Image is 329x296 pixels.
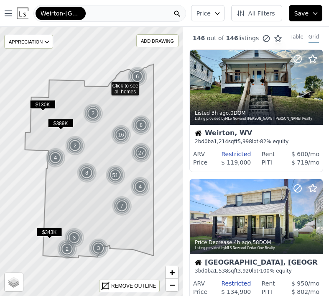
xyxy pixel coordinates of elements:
div: Restricted [205,279,251,288]
span: $ 950 [291,280,308,287]
span: $343K [37,228,62,237]
span: 5,998 [237,139,252,144]
span: 146 [193,35,205,41]
span: Price [196,9,211,18]
img: g1.png [131,115,152,135]
img: g1.png [57,239,78,259]
div: 6 [128,67,148,87]
div: REMOVE OUTLINE [111,282,156,290]
div: Price [193,158,207,167]
div: Weirton, WV [195,130,318,138]
button: Save [289,5,322,21]
span: $ 719 [291,159,308,166]
div: 51 [105,164,126,185]
div: Price [193,288,207,296]
span: $130K [30,100,56,109]
img: g1.png [83,103,104,124]
span: 1,538 [214,268,228,274]
span: $389K [48,119,74,128]
div: 3 [64,228,84,248]
div: 4 [46,148,66,168]
img: g1.png [131,143,152,163]
div: PITI [262,158,272,167]
img: g2.png [105,164,126,185]
div: Listing provided by MLS Now and [PERSON_NAME] [PERSON_NAME] Realty [195,116,319,121]
div: Grid [309,33,319,43]
div: 3 [89,238,109,258]
div: ARV [193,150,205,158]
div: ADD DRAWING [137,35,178,47]
time: 2025-09-26 22:05 [234,239,251,245]
a: Listed 3h ago,0DOMListing provided byMLS Nowand [PERSON_NAME] [PERSON_NAME] RealtyHouseWeirton, W... [189,49,322,172]
div: /mo [272,288,319,296]
span: $ 600 [291,151,308,157]
div: Table [291,33,303,43]
button: All Filters [231,5,282,21]
div: $389K [48,119,74,131]
span: Save [294,9,309,18]
div: /mo [275,150,319,158]
div: 27 [131,143,151,163]
div: ARV [193,279,205,288]
div: 2 [83,103,103,124]
span: + [169,267,175,278]
span: $ 802 [291,288,308,295]
img: House [195,259,201,266]
div: /mo [272,158,319,167]
span: 3,920 [237,268,252,274]
div: $130K [30,100,56,112]
div: 8 [77,163,97,183]
div: PITI [262,288,272,296]
div: 3 bd 0 ba sqft lot · 100% equity [195,268,318,274]
a: Zoom out [166,279,178,291]
img: g1.png [64,228,85,248]
div: 2 [57,239,77,259]
span: 1,214 [214,139,228,144]
div: out of listings [183,34,282,43]
img: g1.png [89,238,109,258]
img: g1.png [77,163,97,183]
button: Price [191,5,224,21]
time: 2025-09-26 22:56 [212,110,229,116]
a: Zoom in [166,266,178,279]
div: Rent [262,150,275,158]
img: g1.png [111,125,132,145]
div: 8 [131,115,151,135]
span: 146 [224,35,238,41]
span: All Filters [237,9,275,18]
span: $ 119,000 [221,159,251,166]
img: g1.png [130,177,151,197]
div: /mo [275,279,319,288]
a: Layers [5,273,23,291]
div: [GEOGRAPHIC_DATA], [GEOGRAPHIC_DATA] [195,259,318,268]
div: APPRECIATION [4,35,53,49]
img: g1.png [128,67,148,87]
div: $343K [37,228,62,240]
div: Listing provided by MLS Now and Cedar One Realty [195,246,319,251]
div: 4 [130,177,150,197]
img: g1.png [46,148,66,168]
div: 2 [65,136,85,156]
div: 16 [111,125,131,145]
div: Rent [262,279,275,288]
img: g1.png [112,196,133,216]
div: Restricted [205,150,251,158]
img: House [195,130,201,136]
span: − [169,280,175,290]
div: 2 bd 0 ba sqft lot · 82% equity [195,138,318,145]
div: Price Decrease , 58 DOM [195,239,319,246]
img: Lotside [17,8,28,19]
span: $ 134,900 [221,288,251,295]
div: 7 [112,196,132,216]
img: g1.png [65,136,86,156]
div: Listed , 0 DOM [195,110,319,116]
span: Weirton-[GEOGRAPHIC_DATA] [41,9,81,18]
